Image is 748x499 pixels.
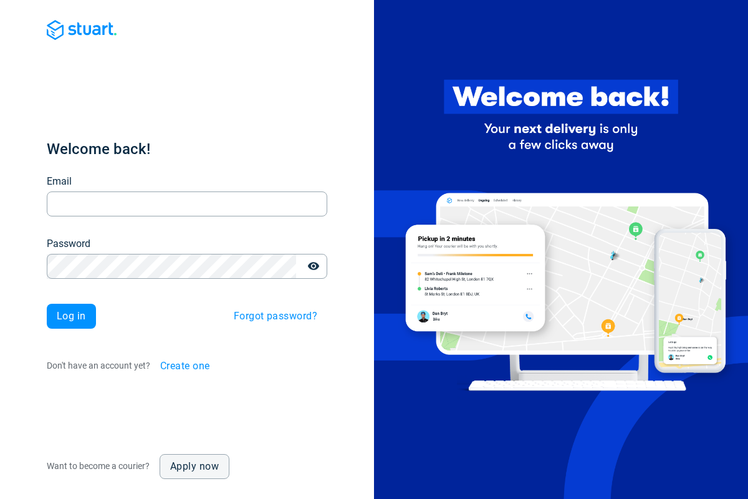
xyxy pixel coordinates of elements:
[47,304,96,329] button: Log in
[47,361,150,371] span: Don't have an account yet?
[47,139,327,159] h1: Welcome back!
[234,311,317,321] span: Forgot password?
[224,304,327,329] button: Forgot password?
[47,20,117,40] img: Blue logo
[150,354,220,379] button: Create one
[160,361,210,371] span: Create one
[170,462,219,472] span: Apply now
[47,236,90,251] label: Password
[47,461,150,471] span: Want to become a courier?
[57,311,86,321] span: Log in
[47,174,72,189] label: Email
[160,454,229,479] a: Apply now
